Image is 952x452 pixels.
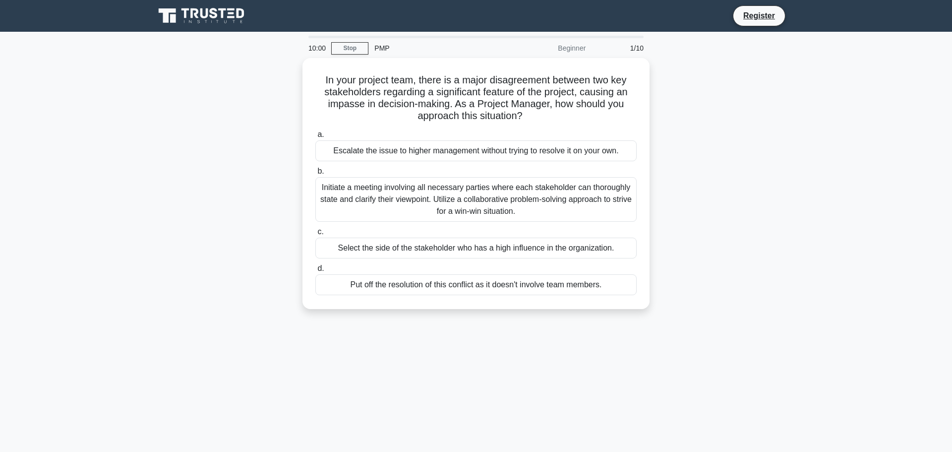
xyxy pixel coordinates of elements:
div: Select the side of the stakeholder who has a high influence in the organization. [315,238,637,258]
div: 1/10 [592,38,650,58]
span: b. [317,167,324,175]
span: a. [317,130,324,138]
span: c. [317,227,323,236]
a: Stop [331,42,368,55]
div: 10:00 [302,38,331,58]
h5: In your project team, there is a major disagreement between two key stakeholders regarding a sign... [314,74,638,123]
div: Escalate the issue to higher management without trying to resolve it on your own. [315,140,637,161]
a: Register [737,9,781,22]
div: Beginner [505,38,592,58]
div: Initiate a meeting involving all necessary parties where each stakeholder can thoroughly state an... [315,177,637,222]
span: d. [317,264,324,272]
div: PMP [368,38,505,58]
div: Put off the resolution of this conflict as it doesn't involve team members. [315,274,637,295]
